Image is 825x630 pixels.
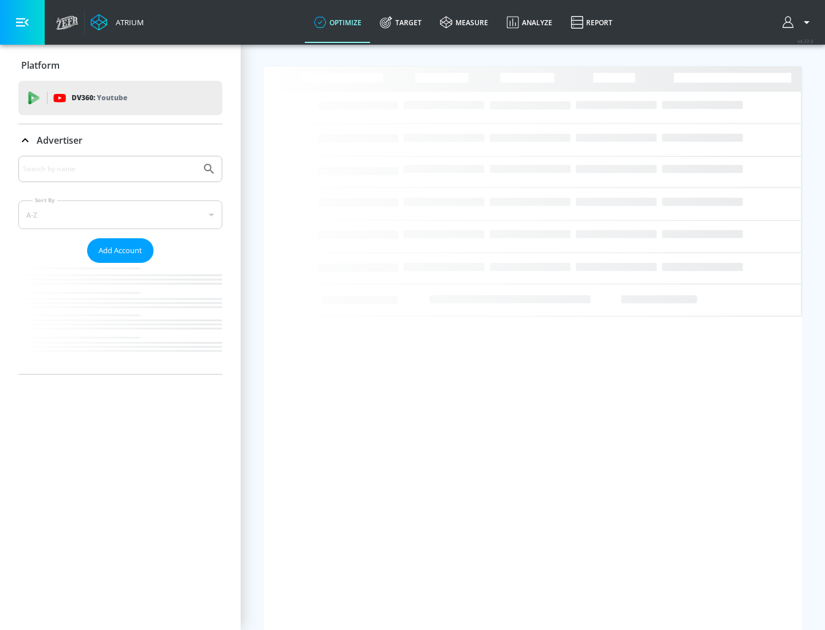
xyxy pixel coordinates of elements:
a: optimize [305,2,371,43]
p: Platform [21,59,60,72]
div: Platform [18,49,222,81]
nav: list of Advertiser [18,263,222,374]
span: v 4.32.0 [797,38,814,44]
a: Atrium [91,14,144,31]
input: Search by name [23,162,197,176]
span: Add Account [99,244,142,257]
p: Advertiser [37,134,82,147]
a: Analyze [497,2,561,43]
a: Target [371,2,431,43]
p: DV360: [72,92,127,104]
div: Advertiser [18,156,222,374]
div: Atrium [111,17,144,27]
div: Advertiser [18,124,222,156]
p: Youtube [97,92,127,104]
button: Add Account [87,238,154,263]
a: measure [431,2,497,43]
div: DV360: Youtube [18,81,222,115]
label: Sort By [33,196,57,204]
div: A-Z [18,200,222,229]
a: Report [561,2,622,43]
